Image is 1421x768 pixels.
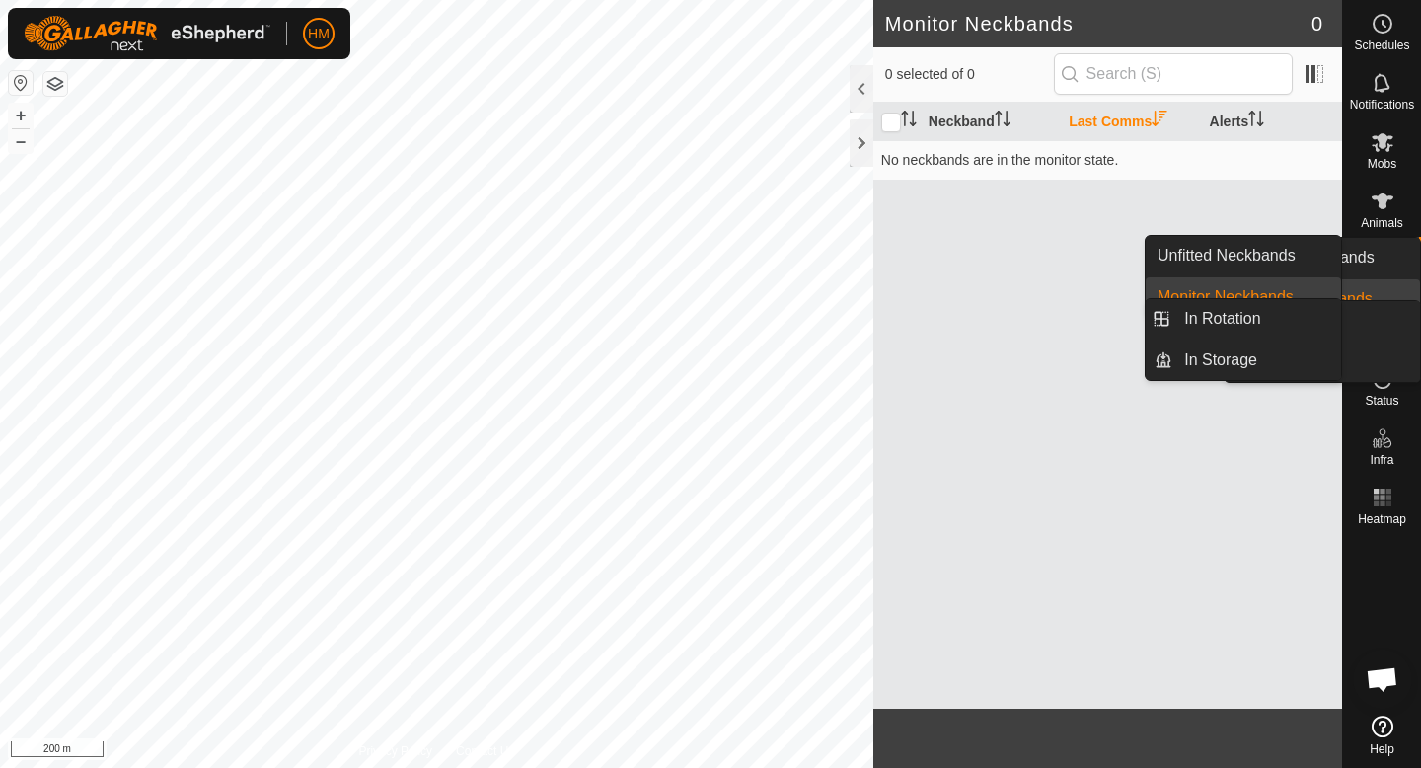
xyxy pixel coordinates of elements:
span: Help [1370,743,1394,755]
span: Infra [1370,454,1393,466]
th: Alerts [1202,103,1342,141]
a: Monitor Neckbands [1146,277,1341,317]
button: + [9,104,33,127]
th: Last Comms [1061,103,1201,141]
a: Privacy Policy [358,742,432,760]
p-sorticon: Activate to sort [1152,114,1167,129]
a: In Storage [1172,341,1341,380]
img: Gallagher Logo [24,16,270,51]
input: Search (S) [1054,53,1293,95]
span: 0 [1311,9,1322,38]
a: Contact Us [456,742,514,760]
button: – [9,129,33,153]
span: Unfitted Neckbands [1158,244,1296,268]
span: 0 selected of 0 [885,64,1054,85]
button: Map Layers [43,72,67,96]
li: In Rotation [1146,299,1341,339]
span: Status [1365,395,1398,407]
a: Open chat [1353,650,1412,709]
p-sorticon: Activate to sort [1248,114,1264,129]
span: Animals [1361,217,1403,229]
p-sorticon: Activate to sort [995,114,1010,129]
span: Notifications [1350,99,1414,111]
a: Unfitted Neckbands [1146,236,1341,275]
span: HM [308,24,330,44]
span: Mobs [1368,158,1396,170]
span: In Storage [1184,348,1257,372]
li: In Storage [1146,341,1341,380]
button: Reset Map [9,71,33,95]
span: Heatmap [1358,513,1406,525]
span: Monitor Neckbands [1158,285,1294,309]
td: No neckbands are in the monitor state. [873,140,1342,180]
span: Schedules [1354,39,1409,51]
a: In Rotation [1172,299,1341,339]
th: Neckband [921,103,1061,141]
h2: Monitor Neckbands [885,12,1311,36]
span: In Rotation [1184,307,1260,331]
a: Help [1343,708,1421,763]
p-sorticon: Activate to sort [901,114,917,129]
